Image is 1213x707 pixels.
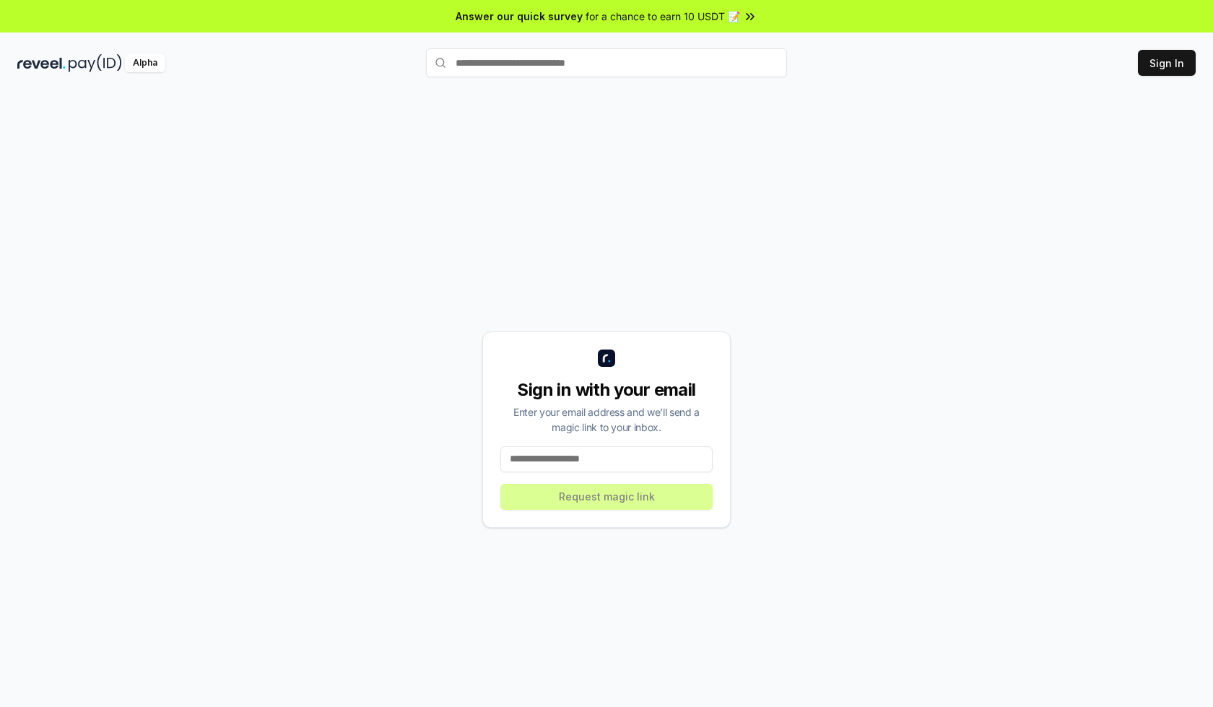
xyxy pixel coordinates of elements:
[69,54,122,72] img: pay_id
[456,9,583,24] span: Answer our quick survey
[586,9,740,24] span: for a chance to earn 10 USDT 📝
[598,350,615,367] img: logo_small
[500,404,713,435] div: Enter your email address and we’ll send a magic link to your inbox.
[17,54,66,72] img: reveel_dark
[1138,50,1196,76] button: Sign In
[500,378,713,402] div: Sign in with your email
[125,54,165,72] div: Alpha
